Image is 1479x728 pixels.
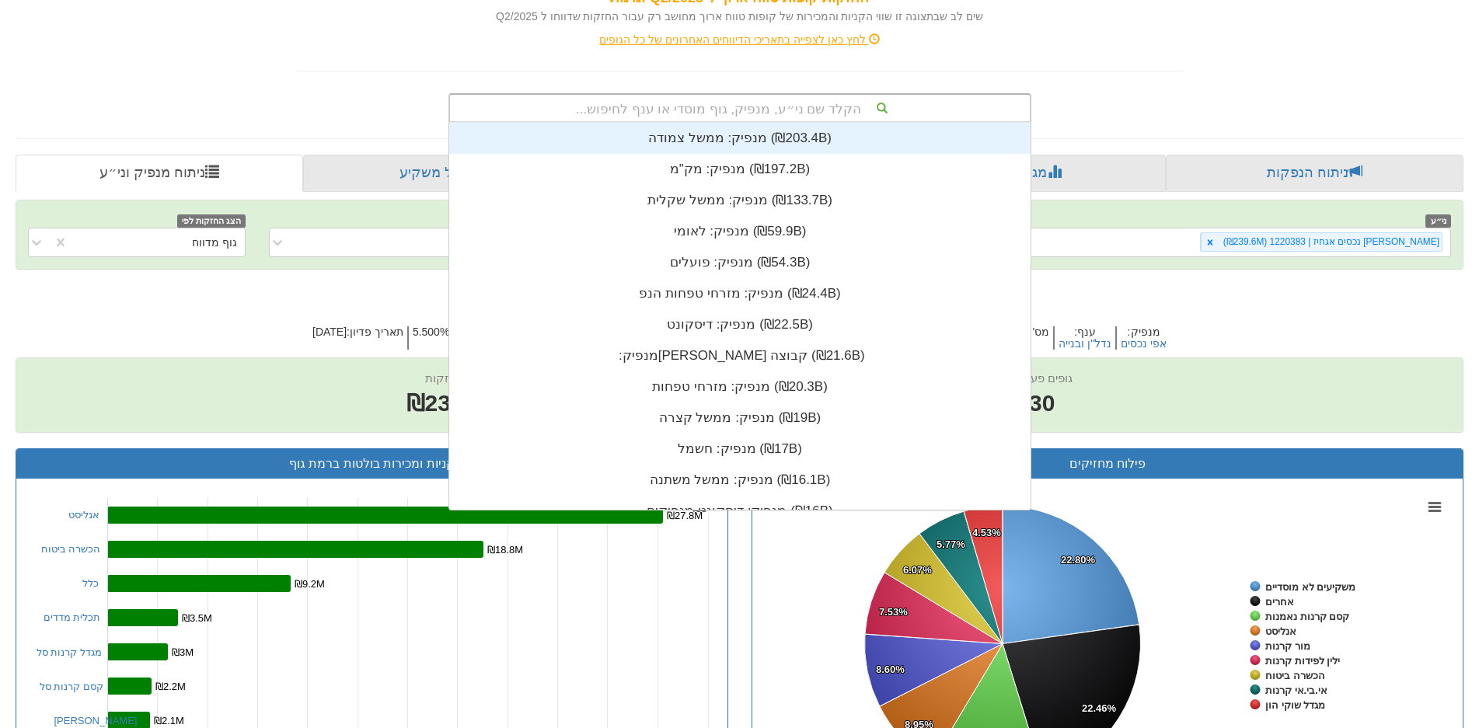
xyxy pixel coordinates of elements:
[54,715,138,726] a: [PERSON_NAME]
[16,155,303,192] a: ניתוח מנפיק וני״ע
[309,326,407,350] h5: תאריך פדיון : [DATE]
[1425,214,1451,228] span: ני״ע
[82,577,99,589] a: כלל
[449,123,1031,154] div: מנפיק: ‏ממשל צמודה ‎(₪203.4B)‎
[449,371,1031,402] div: מנפיק: ‏מזרחי טפחות ‎(₪20.3B)‎
[1219,233,1442,251] div: [PERSON_NAME] נכסים אגחיז | 1220383 (₪239.6M)
[449,278,1031,309] div: מנפיק: ‏מזרחי טפחות הנפ ‎(₪24.4B)‎
[297,9,1183,24] div: שים לב שבתצוגה זו שווי הקניות והמכירות של קופות טווח ארוך מחושב רק עבור החזקות שדווחו ל Q2/2025
[876,664,905,675] tspan: 8.60%
[449,309,1031,340] div: מנפיק: ‏דיסקונט ‎(₪22.5B)‎
[449,465,1031,496] div: מנפיק: ‏ממשל משתנה ‎(₪16.1B)‎
[40,681,103,692] a: קסם קרנות סל
[1265,670,1325,681] tspan: הכשרה ביטוח
[764,457,1452,471] h3: פילוח מחזיקים
[1265,699,1325,711] tspan: מגדל שוקי הון
[449,123,1031,589] div: grid
[449,216,1031,247] div: מנפיק: ‏לאומי ‎(₪59.9B)‎
[1265,655,1340,667] tspan: ילין לפידות קרנות
[155,681,186,692] tspan: ₪2.2M
[449,154,1031,185] div: מנפיק: ‏מק"מ ‎(₪197.2B)‎
[1115,326,1170,350] h5: מנפיק :
[1059,338,1111,350] button: נדל"ן ובנייה
[937,538,965,550] tspan: 5.77%
[1265,684,1327,696] tspan: אי.בי.אי קרנות
[28,457,716,471] h3: קניות ומכירות בולטות ברמת גוף
[449,496,1031,527] div: מנפיק: ‏דיסקונט מנפיקים ‎(₪16B)‎
[972,527,1001,538] tspan: 4.53%
[303,155,595,192] a: פרופיל משקיע
[177,214,246,228] span: הצג החזקות לפי
[449,247,1031,278] div: מנפיק: ‏פועלים ‎(₪54.3B)‎
[1053,326,1115,350] h5: ענף :
[449,434,1031,465] div: מנפיק: ‏חשמל ‎(₪17B)‎
[182,612,212,624] tspan: ₪3.5M
[1265,640,1310,652] tspan: מור קרנות
[295,578,325,590] tspan: ₪9.2M
[1011,387,1073,420] span: 30
[1011,371,1073,385] span: גופים פעילים
[285,32,1195,47] div: לחץ כאן לצפייה בתאריכי הדיווחים האחרונים של כל הגופים
[1121,338,1167,350] button: אפי נכסים
[1061,554,1096,566] tspan: 22.80%
[154,715,184,726] tspan: ₪2.1M
[879,606,908,618] tspan: 7.53%
[407,326,480,350] h5: ריבית : 5.500%
[667,510,703,521] tspan: ₪27.8M
[903,564,932,576] tspan: 6.07%
[487,544,523,556] tspan: ₪18.8M
[1265,611,1349,622] tspan: קסם קרנות נאמנות
[450,95,1030,121] div: הקלד שם ני״ע, מנפיק, גוף מוסדי או ענף לחיפוש...
[406,390,503,416] span: ₪239.6M
[449,402,1031,434] div: מנפיק: ‏ממשל קצרה ‎(₪19B)‎
[1265,625,1296,637] tspan: אנליסט
[68,509,99,521] a: אנליסט
[192,235,237,250] div: גוף מדווח
[37,646,102,658] a: מגדל קרנות סל
[1265,581,1355,593] tspan: משקיעים לא מוסדיים
[1082,702,1117,714] tspan: 22.46%
[41,543,101,555] a: הכשרה ביטוח
[1265,596,1294,608] tspan: אחרים
[425,371,484,385] span: שווי החזקות
[449,185,1031,216] div: מנפיק: ‏ממשל שקלית ‎(₪133.7B)‎
[1166,155,1463,192] a: ניתוח הנפקות
[16,285,1463,311] h2: [PERSON_NAME] נכסים אגחיז | 1220383 - ניתוח ני״ע
[44,611,101,623] a: תכלית מדדים
[172,646,194,658] tspan: ₪3M
[449,340,1031,371] div: מנפיק: ‏[PERSON_NAME] קבוצה ‎(₪21.6B)‎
